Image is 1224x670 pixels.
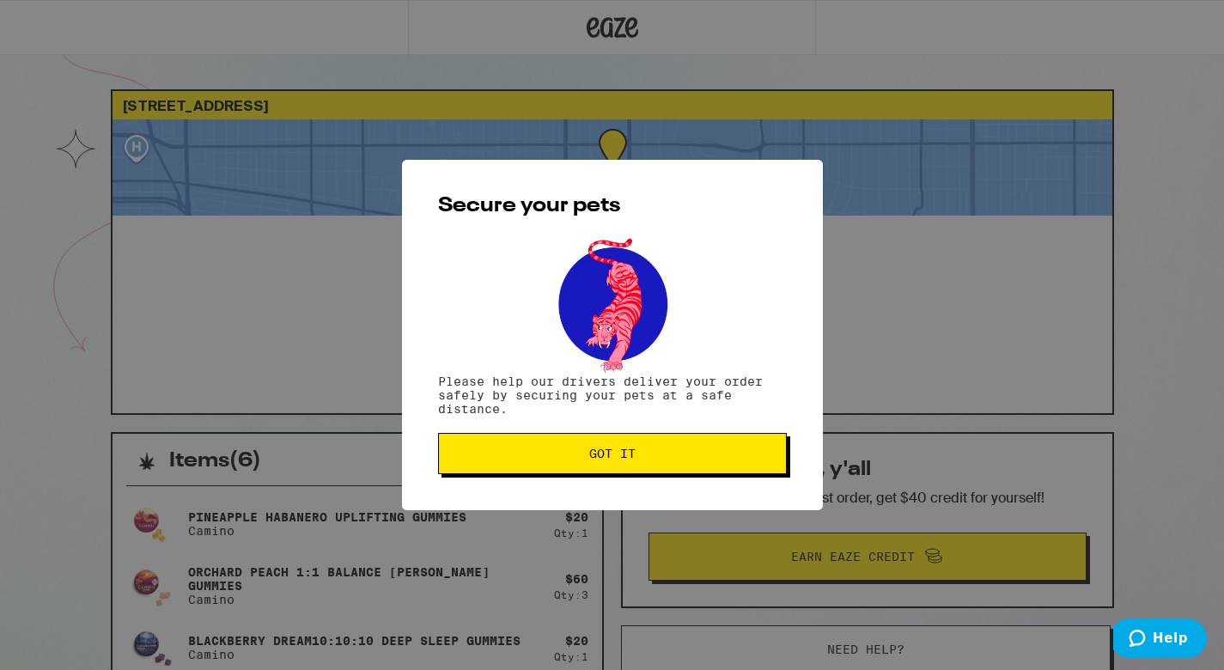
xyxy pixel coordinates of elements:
button: Got it [438,433,787,474]
img: pets [542,234,683,375]
iframe: Opens a widget where you can find more information [1113,618,1207,661]
span: Got it [589,448,636,460]
p: Please help our drivers deliver your order safely by securing your pets at a safe distance. [438,375,787,416]
h2: Secure your pets [438,196,787,216]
